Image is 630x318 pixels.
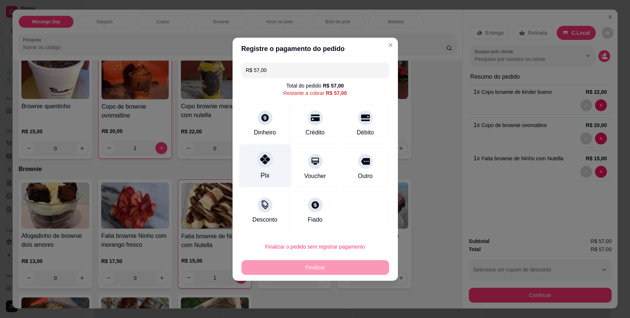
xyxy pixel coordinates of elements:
[357,128,373,137] div: Débito
[283,89,347,97] div: Restante a cobrar
[286,82,344,89] div: Total do pedido
[306,128,325,137] div: Crédito
[252,215,278,224] div: Desconto
[323,82,344,89] div: R$ 57,00
[326,89,347,97] div: R$ 57,00
[241,239,389,254] button: Finalizar o pedido sem registrar pagamento
[246,63,385,78] input: Ex.: hambúrguer de cordeiro
[307,215,322,224] div: Fiado
[385,39,396,51] button: Close
[254,128,276,137] div: Dinheiro
[358,172,372,181] div: Outro
[260,171,269,180] div: Pix
[304,172,326,181] div: Voucher
[233,38,398,60] header: Registre o pagamento do pedido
